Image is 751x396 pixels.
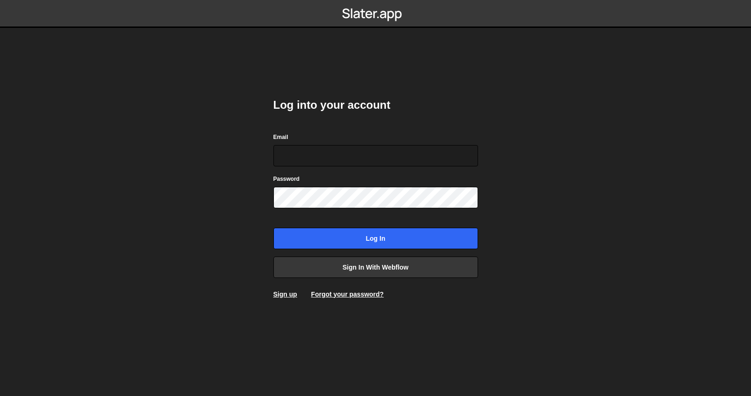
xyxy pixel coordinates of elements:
[273,228,478,249] input: Log in
[273,132,288,142] label: Email
[273,290,297,298] a: Sign up
[273,174,300,184] label: Password
[311,290,384,298] a: Forgot your password?
[273,257,478,278] a: Sign in with Webflow
[273,98,478,112] h2: Log into your account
